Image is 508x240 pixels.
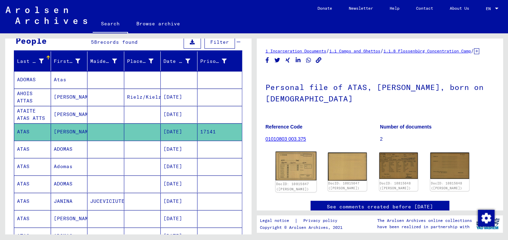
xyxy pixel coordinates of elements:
div: First Name [54,58,81,65]
p: have been realized in partnership with [377,224,472,230]
a: 01010803 003.375 [265,136,306,142]
span: records found [97,39,138,45]
mat-cell: [DATE] [161,89,197,106]
mat-cell: 17141 [197,123,242,140]
span: / [326,48,329,54]
div: Zustimmung ändern [477,209,494,226]
mat-header-cell: Maiden Name [87,51,124,71]
div: Date of Birth [163,58,190,65]
mat-cell: ADOMAS [14,71,51,88]
div: Date of Birth [163,56,199,67]
img: 001.jpg [379,152,418,179]
mat-select-trigger: EN [486,6,491,11]
mat-header-cell: Prisoner # [197,51,242,71]
div: People [16,34,47,47]
mat-cell: ATAITE ATAS ATTS [14,106,51,123]
div: Last Name [17,56,52,67]
span: Filter [210,39,229,45]
mat-cell: [DATE] [161,141,197,158]
mat-cell: [DATE] [161,158,197,175]
mat-cell: [PERSON_NAME] [51,89,88,106]
mat-cell: Rielz/Kielz [124,89,161,106]
div: First Name [54,56,89,67]
span: 58 [91,39,97,45]
button: Share on Twitter [274,56,281,65]
a: Search [93,15,128,33]
mat-cell: Adomas [51,158,88,175]
span: / [471,48,474,54]
mat-cell: ATAS [14,210,51,227]
div: | [260,217,346,224]
p: Copyright © Arolsen Archives, 2021 [260,224,346,231]
mat-cell: ATAS [14,123,51,140]
h1: Personal file of ATAS, [PERSON_NAME], born on [DEMOGRAPHIC_DATA] [265,71,494,113]
mat-cell: ATAS [14,175,51,192]
button: Filter [204,35,235,49]
a: DocID: 10815648 ([PERSON_NAME]) [431,181,462,190]
mat-cell: [PERSON_NAME] [51,210,88,227]
button: Copy link [315,56,322,65]
button: Share on Xing [284,56,291,65]
p: The Arolsen Archives online collections [377,217,472,224]
mat-cell: [DATE] [161,123,197,140]
button: Share on LinkedIn [295,56,302,65]
button: Share on Facebook [264,56,271,65]
div: Last Name [17,58,44,65]
mat-cell: [DATE] [161,175,197,192]
img: 002.jpg [430,152,469,179]
mat-cell: [PERSON_NAME] [51,106,88,123]
mat-cell: ATAS [14,141,51,158]
a: DocID: 10815648 ([PERSON_NAME]) [380,181,411,190]
div: Maiden Name [90,56,126,67]
div: Maiden Name [90,58,117,65]
mat-cell: [DATE] [161,106,197,123]
div: Place of Birth [127,58,154,65]
mat-cell: JANINA [51,193,88,210]
div: Prisoner # [200,58,227,65]
mat-header-cell: Date of Birth [161,51,197,71]
mat-cell: ADOMAS [51,141,88,158]
mat-cell: ATAS [14,193,51,210]
img: 001.jpg [276,151,316,180]
div: Prisoner # [200,56,236,67]
img: Zustimmung ändern [478,210,494,226]
img: 002.jpg [328,152,367,181]
a: 1 Incarceration Documents [265,48,326,53]
mat-cell: ATAS [14,158,51,175]
a: DocID: 10815647 ([PERSON_NAME]) [328,181,359,190]
mat-header-cell: Place of Birth [124,51,161,71]
mat-header-cell: First Name [51,51,88,71]
span: / [380,48,383,54]
mat-cell: [DATE] [161,210,197,227]
a: Browse archive [128,15,188,32]
a: Privacy policy [298,217,346,224]
img: yv_logo.png [475,215,501,232]
mat-cell: AHOIS ATTAS [14,89,51,106]
b: Number of documents [380,124,432,130]
mat-cell: Atas [51,71,88,88]
a: 1.1 Camps and Ghettos [329,48,380,53]
mat-cell: JUCEVICIUTE [87,193,124,210]
a: DocID: 10815647 ([PERSON_NAME]) [276,182,309,191]
p: 2 [380,135,494,143]
a: 1.1.8 Flossenbürg Concentration Camp [383,48,471,53]
img: Arolsen_neg.svg [6,7,87,24]
a: See comments created before [DATE] [327,203,433,210]
a: Legal notice [260,217,295,224]
b: Reference Code [265,124,303,130]
mat-cell: [PERSON_NAME] [51,123,88,140]
mat-header-cell: Last Name [14,51,51,71]
mat-cell: [DATE] [161,193,197,210]
button: Share on WhatsApp [305,56,312,65]
div: Place of Birth [127,56,162,67]
mat-cell: ADOMAS [51,175,88,192]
